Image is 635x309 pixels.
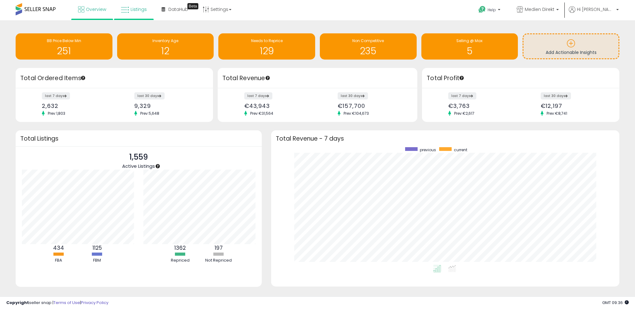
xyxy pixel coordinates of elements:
div: FBM [78,258,116,263]
span: Prev: €104,673 [340,111,372,116]
div: €3,763 [448,103,516,109]
span: Add Actionable Insights [546,49,597,56]
h3: Total Listings [20,136,257,141]
div: 9,329 [134,103,202,109]
h1: 12 [120,46,211,56]
div: Tooltip anchor [265,75,270,81]
b: 434 [53,244,64,252]
span: Medien Direkt [525,6,554,12]
span: current [454,147,467,152]
span: Needs to Reprice [251,38,283,43]
span: Overview [86,6,106,12]
strong: Copyright [6,300,29,306]
h1: 251 [19,46,109,56]
a: Hi [PERSON_NAME] [569,6,619,20]
div: Tooltip anchor [459,75,464,81]
label: last 30 days [134,92,165,99]
a: Non Competitive 235 [320,33,417,60]
span: Non Competitive [352,38,384,43]
b: 1362 [174,244,186,252]
span: Help [488,7,496,12]
div: €12,197 [541,103,608,109]
h1: 5 [424,46,515,56]
label: last 30 days [541,92,571,99]
h3: Total Profit [427,74,615,83]
a: Privacy Policy [81,300,108,306]
a: Help [474,1,507,20]
label: last 7 days [42,92,70,99]
span: Prev: €31,564 [247,111,276,116]
h3: Total Revenue - 7 days [276,136,615,141]
div: 2,632 [42,103,110,109]
span: Prev: 1,803 [45,111,68,116]
b: 1125 [92,244,102,252]
span: Listings [131,6,147,12]
span: Inventory Age [152,38,178,43]
h1: 235 [323,46,414,56]
a: Inventory Age 12 [117,33,214,60]
p: 1,559 [122,151,155,163]
a: Needs to Reprice 129 [218,33,315,60]
div: Not Repriced [200,258,237,263]
b: 197 [215,244,223,252]
label: last 30 days [338,92,368,99]
a: Selling @ Max 5 [421,33,518,60]
span: previous [420,147,436,152]
div: seller snap | | [6,300,108,306]
span: Prev: €8,741 [543,111,570,116]
label: last 7 days [244,92,272,99]
span: DataHub [168,6,188,12]
span: Hi [PERSON_NAME] [577,6,614,12]
span: Selling @ Max [456,38,483,43]
div: €43,943 [244,103,313,109]
h3: Total Revenue [222,74,413,83]
div: Tooltip anchor [187,3,198,9]
div: Tooltip anchor [80,75,86,81]
span: Active Listings [122,163,155,169]
i: Get Help [478,6,486,13]
span: Prev: €2,617 [451,111,478,116]
div: Repriced [161,258,199,263]
div: €157,700 [338,103,406,109]
a: Add Actionable Insights [523,34,618,58]
a: Terms of Use [53,300,80,306]
h3: Total Ordered Items [20,74,208,83]
h1: 129 [221,46,312,56]
div: Tooltip anchor [155,163,161,169]
a: BB Price Below Min 251 [16,33,112,60]
label: last 7 days [448,92,476,99]
span: Prev: 5,648 [137,111,162,116]
span: BB Price Below Min [47,38,81,43]
span: 2025-09-18 09:36 GMT [602,300,629,306]
div: FBA [40,258,77,263]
